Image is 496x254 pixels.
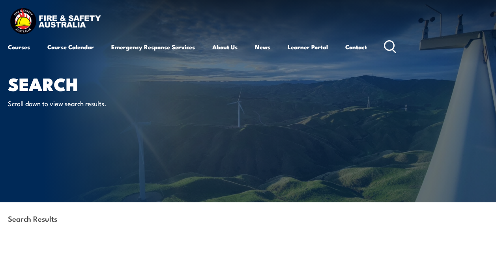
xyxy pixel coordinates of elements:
a: News [255,37,270,56]
a: Contact [345,37,367,56]
a: Course Calendar [47,37,94,56]
strong: Search Results [8,213,57,224]
a: Learner Portal [288,37,328,56]
a: Emergency Response Services [111,37,195,56]
a: About Us [212,37,238,56]
a: Courses [8,37,30,56]
p: Scroll down to view search results. [8,99,152,108]
h1: Search [8,76,203,91]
